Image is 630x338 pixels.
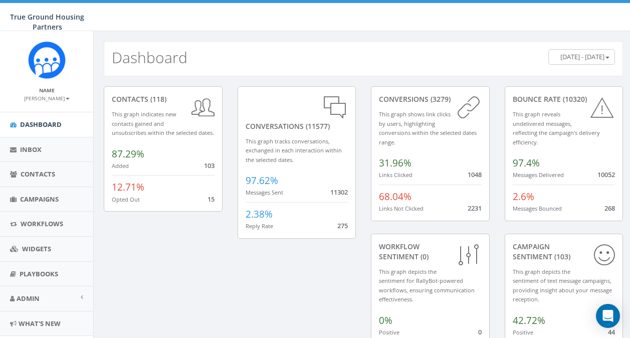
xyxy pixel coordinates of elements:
[112,49,187,66] h2: Dashboard
[468,170,482,179] span: 1048
[513,205,562,212] small: Messages Bounced
[513,242,615,262] div: Campaign Sentiment
[478,327,482,336] span: 0
[418,252,429,261] span: (0)
[379,94,482,104] div: conversions
[513,268,612,303] small: This graph depicts the sentiment of text message campaigns, providing insight about your message ...
[20,195,59,204] span: Campaigns
[513,94,615,104] div: Bounce Rate
[379,156,411,170] span: 31.96%
[379,328,399,336] small: Positive
[112,181,144,194] span: 12.71%
[561,94,587,104] span: (10320)
[513,110,600,146] small: This graph reveals undelivered messages, reflecting the campaign's delivery efficiency.
[429,94,451,104] span: (3279)
[39,87,55,94] small: Name
[330,188,348,197] span: 11302
[10,12,84,32] span: True Ground Housing Partners
[246,222,273,230] small: Reply Rate
[604,204,615,213] span: 268
[560,52,604,61] span: [DATE] - [DATE]
[379,171,412,179] small: Links Clicked
[112,162,129,170] small: Added
[513,328,533,336] small: Positive
[379,268,475,303] small: This graph depicts the sentiment for RallyBot-powered workflows, ensuring communication effective...
[246,189,283,196] small: Messages Sent
[204,161,215,170] span: 103
[513,171,564,179] small: Messages Delivered
[24,95,70,102] small: [PERSON_NAME]
[468,204,482,213] span: 2231
[337,221,348,230] span: 275
[21,170,55,179] span: Contacts
[19,319,61,328] span: What's New
[148,94,166,104] span: (118)
[112,110,214,136] small: This graph indicates new contacts gained and unsubscribes within the selected dates.
[513,156,540,170] span: 97.4%
[21,219,63,228] span: Workflows
[513,314,545,327] span: 42.72%
[552,252,570,261] span: (103)
[597,170,615,179] span: 10052
[246,174,278,187] span: 97.62%
[304,121,330,131] span: (11577)
[379,190,411,203] span: 68.04%
[17,294,40,303] span: Admin
[513,190,534,203] span: 2.6%
[20,269,58,278] span: Playbooks
[246,137,342,163] small: This graph tracks conversations, exchanged in each interaction within the selected dates.
[20,120,62,129] span: Dashboard
[379,205,424,212] small: Links Not Clicked
[20,145,42,154] span: Inbox
[608,327,615,336] span: 44
[246,94,348,131] div: conversations
[24,93,70,102] a: [PERSON_NAME]
[28,41,66,79] img: Rally_Corp_Logo_1.png
[379,242,482,262] div: Workflow Sentiment
[112,196,140,203] small: Opted Out
[207,195,215,204] span: 15
[246,208,273,221] span: 2.38%
[379,314,392,327] span: 0%
[112,94,215,104] div: contacts
[379,110,477,146] small: This graph shows link clicks by users, highlighting conversions within the selected dates range.
[112,147,144,160] span: 87.29%
[596,304,620,328] div: Open Intercom Messenger
[22,244,51,253] span: Widgets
